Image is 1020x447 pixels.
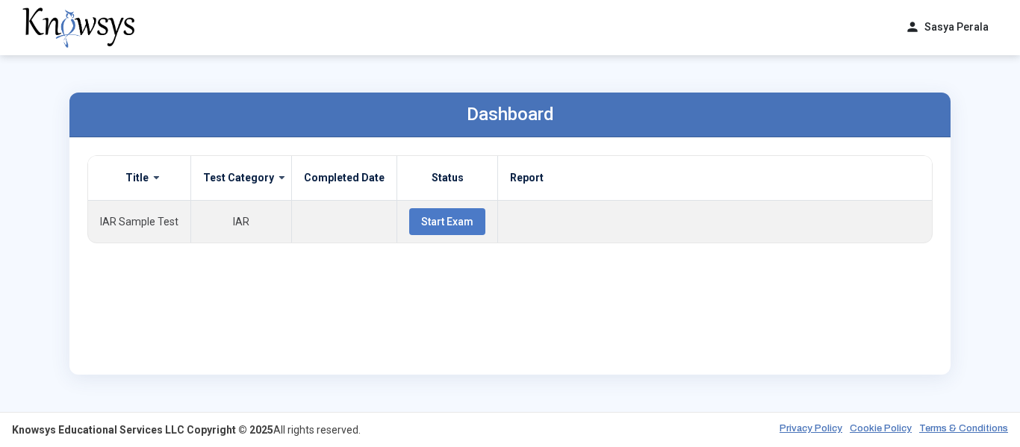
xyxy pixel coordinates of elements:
a: Terms & Conditions [919,422,1008,437]
a: Privacy Policy [780,422,842,437]
button: personSasya Perala [896,15,998,40]
span: person [905,19,920,35]
th: Status [397,156,498,201]
label: Test Category [203,171,274,184]
label: Completed Date [304,171,385,184]
label: Title [125,171,149,184]
img: knowsys-logo.png [22,7,134,48]
td: IAR [191,200,292,243]
div: All rights reserved. [12,422,361,437]
label: Dashboard [467,104,554,125]
a: Cookie Policy [850,422,912,437]
strong: Knowsys Educational Services LLC Copyright © 2025 [12,424,273,436]
span: Start Exam [421,216,473,228]
th: Report [498,156,933,201]
td: IAR Sample Test [88,200,191,243]
button: Start Exam [409,208,485,235]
